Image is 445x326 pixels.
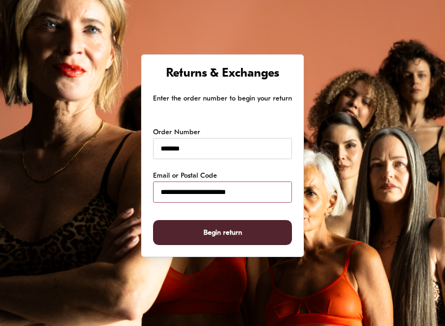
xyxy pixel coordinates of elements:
span: Begin return [204,221,242,245]
p: Enter the order number to begin your return [153,93,292,104]
button: Begin return [153,220,292,246]
label: Email or Postal Code [153,171,217,181]
label: Order Number [153,127,200,138]
h1: Returns & Exchanges [153,66,292,82]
